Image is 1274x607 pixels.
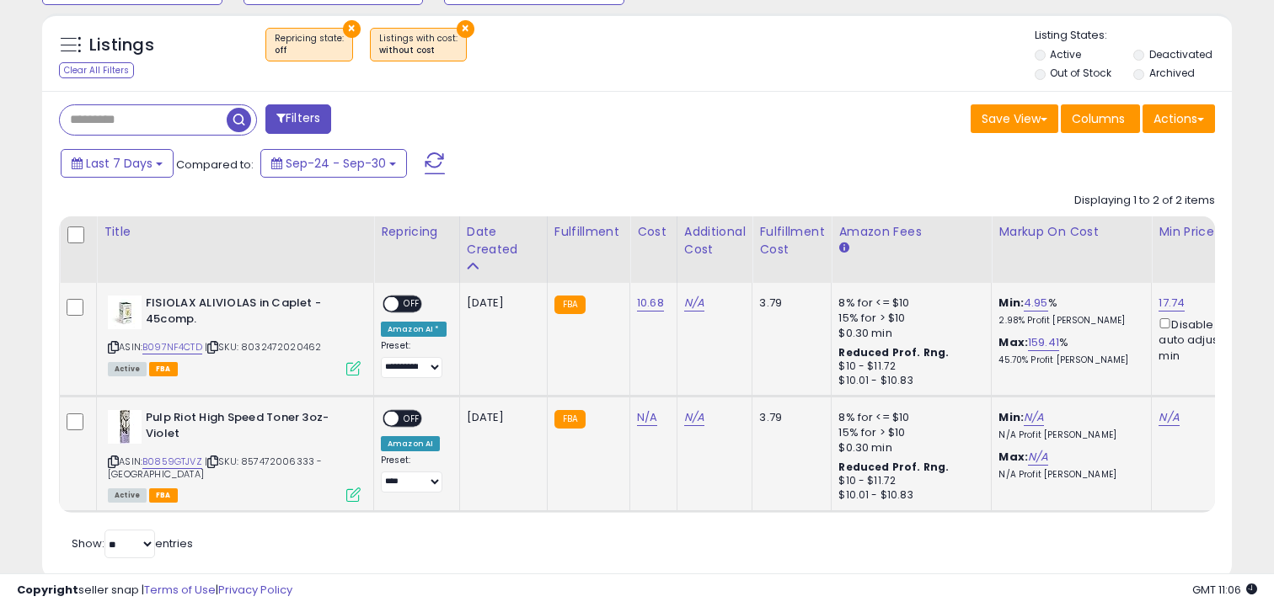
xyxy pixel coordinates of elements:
div: Cost [637,223,670,241]
span: Listings with cost : [379,32,458,57]
div: off [275,45,344,56]
p: 2.98% Profit [PERSON_NAME] [998,315,1138,327]
div: ASIN: [108,410,361,500]
button: Actions [1143,104,1215,133]
div: $0.30 min [838,326,978,341]
div: $10.01 - $10.83 [838,374,978,388]
p: Listing States: [1035,28,1233,44]
span: Sep-24 - Sep-30 [286,155,386,172]
span: Last 7 Days [86,155,153,172]
small: Amazon Fees. [838,241,848,256]
h5: Listings [89,34,154,57]
span: FBA [149,362,178,376]
div: Disable auto adjust min [1159,315,1239,364]
div: Amazon AI * [381,322,447,337]
label: Deactivated [1149,47,1212,61]
span: FBA [149,488,178,503]
div: $10.01 - $10.83 [838,488,978,503]
span: | SKU: 8032472020462 [205,340,321,354]
a: Terms of Use [144,582,216,598]
span: Compared to: [176,157,254,173]
b: Pulp Riot High Speed Toner 3oz- Violet [146,410,351,445]
a: 17.74 [1159,295,1185,311]
span: Show: entries [72,535,193,551]
div: [DATE] [467,410,534,425]
b: Max: [998,334,1028,350]
div: Date Created [467,223,540,258]
b: Min: [998,295,1024,311]
span: 2025-10-8 11:06 GMT [1192,582,1257,598]
span: Repricing state : [275,32,344,57]
div: % [998,296,1138,327]
a: N/A [637,409,657,426]
div: $0.30 min [838,440,978,455]
div: Preset: [381,340,447,378]
button: × [457,20,474,38]
label: Active [1050,47,1081,61]
div: Repricing [381,223,452,241]
div: Clear All Filters [59,62,134,78]
label: Out of Stock [1050,66,1111,80]
a: N/A [1024,409,1044,426]
button: Sep-24 - Sep-30 [260,149,407,178]
p: N/A Profit [PERSON_NAME] [998,429,1138,441]
a: N/A [1159,409,1179,426]
div: Fulfillment [554,223,623,241]
div: 8% for <= $10 [838,296,978,311]
button: Filters [265,104,331,134]
span: All listings currently available for purchase on Amazon [108,362,147,376]
a: 10.68 [637,295,664,311]
div: ASIN: [108,296,361,374]
div: seller snap | | [17,583,292,599]
div: Amazon Fees [838,223,984,241]
b: Reduced Prof. Rng. [838,345,949,359]
small: FBA [554,410,586,429]
div: 15% for > $10 [838,311,978,326]
a: 4.95 [1024,295,1048,311]
div: Additional Cost [684,223,746,258]
p: N/A Profit [PERSON_NAME] [998,469,1138,481]
div: Fulfillment Cost [759,223,824,258]
div: Amazon AI [381,436,440,451]
div: Title [104,223,367,241]
div: $10 - $11.72 [838,474,978,488]
a: B097NF4CTD [142,340,202,354]
span: All listings currently available for purchase on Amazon [108,488,147,503]
a: N/A [684,295,704,311]
div: 3.79 [759,296,818,311]
a: Privacy Policy [218,582,292,598]
strong: Copyright [17,582,78,598]
div: % [998,335,1138,366]
button: Save View [971,104,1058,133]
img: 31a90vw3o1L._SL40_.jpg [108,296,142,329]
label: Archived [1149,66,1195,80]
a: 159.41 [1028,334,1059,351]
a: B0859GTJVZ [142,455,202,469]
div: 8% for <= $10 [838,410,978,425]
b: FISIOLAX ALIVIOLAS in Caplet - 45comp. [146,296,351,331]
a: N/A [1028,449,1048,466]
button: Columns [1061,104,1140,133]
span: OFF [399,297,426,311]
button: Last 7 Days [61,149,174,178]
small: FBA [554,296,586,314]
b: Min: [998,409,1024,425]
div: 15% for > $10 [838,425,978,440]
span: OFF [399,412,426,426]
div: [DATE] [467,296,534,311]
div: Markup on Cost [998,223,1144,241]
button: × [343,20,361,38]
b: Max: [998,449,1028,465]
b: Reduced Prof. Rng. [838,460,949,474]
span: | SKU: 857472006333 - [GEOGRAPHIC_DATA] [108,455,322,480]
div: Preset: [381,455,447,493]
div: $10 - $11.72 [838,359,978,374]
span: Columns [1072,110,1125,127]
div: without cost [379,45,458,56]
a: N/A [684,409,704,426]
img: 410bqe2IDML._SL40_.jpg [108,410,142,444]
th: The percentage added to the cost of goods (COGS) that forms the calculator for Min & Max prices. [992,216,1152,283]
div: Displaying 1 to 2 of 2 items [1074,193,1215,209]
p: 45.70% Profit [PERSON_NAME] [998,354,1138,366]
div: Min Price [1159,223,1245,241]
